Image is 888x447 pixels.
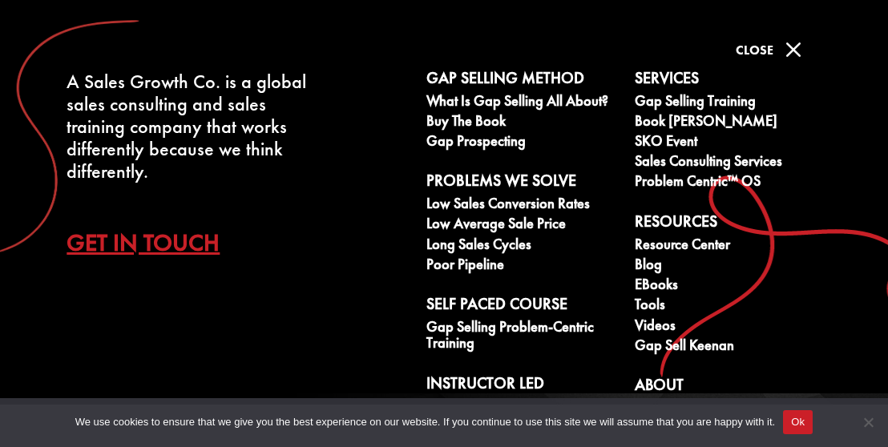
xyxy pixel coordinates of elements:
[635,236,825,256] a: Resource Center
[635,93,825,113] a: Gap Selling Training
[635,337,825,357] a: Gap Sell Keenan
[426,133,617,153] a: Gap Prospecting
[635,69,825,93] a: Services
[426,69,617,93] a: Gap Selling Method
[75,414,775,430] span: We use cookies to ensure that we give you the best experience on our website. If you continue to ...
[635,133,825,153] a: SKO Event
[67,215,244,271] a: Get In Touch
[635,212,825,236] a: Resources
[635,113,825,133] a: Book [PERSON_NAME]
[426,195,617,215] a: Low Sales Conversion Rates
[426,215,617,236] a: Low Average Sale Price
[426,295,617,319] a: Self Paced Course
[736,42,773,58] span: Close
[777,34,809,66] span: M
[426,236,617,256] a: Long Sales Cycles
[635,317,825,337] a: Videos
[426,256,617,276] a: Poor Pipeline
[635,173,825,193] a: Problem Centric™ OS
[635,153,825,173] a: Sales Consulting Services
[860,414,876,430] span: No
[426,93,617,113] a: What is Gap Selling all about?
[635,256,825,276] a: Blog
[426,113,617,133] a: Buy The Book
[783,410,813,434] button: Ok
[426,319,617,355] a: Gap Selling Problem-Centric Training
[426,374,617,416] a: Instructor Led Courses
[635,276,825,296] a: eBooks
[635,376,825,400] a: About
[67,70,318,183] div: A Sales Growth Co. is a global sales consulting and sales training company that works differently...
[635,296,825,316] a: Tools
[426,171,617,195] a: Problems We Solve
